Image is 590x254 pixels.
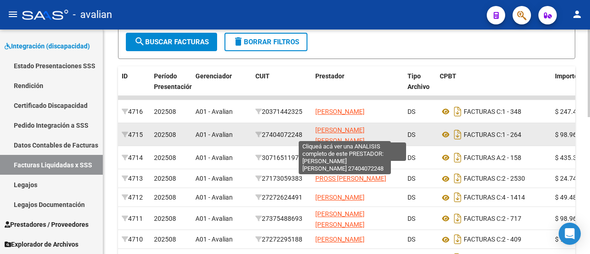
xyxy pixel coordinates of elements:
[154,175,176,182] span: 202508
[436,66,551,107] datatable-header-cell: CPBT
[315,126,365,144] span: [PERSON_NAME] [PERSON_NAME]
[452,127,464,142] i: Descargar documento
[555,215,589,222] span: $ 98.964,88
[407,175,415,182] span: DS
[255,192,308,203] div: 27272624491
[559,223,581,245] div: Open Intercom Messenger
[440,211,548,226] div: 2 - 717
[452,150,464,165] i: Descargar documento
[154,72,193,90] span: Período Presentación
[312,66,404,107] datatable-header-cell: Prestador
[122,72,128,80] span: ID
[195,108,233,115] span: A01 - Avalian
[195,194,233,201] span: A01 - Avalian
[404,66,436,107] datatable-header-cell: Tipo Archivo
[464,236,502,243] span: FACTURAS C:
[452,211,464,226] i: Descargar documento
[464,215,502,222] span: FACTURAS C:
[122,192,147,203] div: 4712
[255,72,270,80] span: CUIT
[154,108,176,115] span: 202508
[407,131,415,138] span: DS
[122,106,147,117] div: 4716
[572,9,583,20] mat-icon: person
[464,194,502,201] span: FACTURAS C:
[150,66,192,107] datatable-header-cell: Período Presentación
[315,149,390,167] span: DRAGUA SOCIEDAD POR ACCIONES SIMPLIFICADA
[154,215,176,222] span: 202508
[555,131,589,138] span: $ 98.964,88
[195,131,233,138] span: A01 - Avalian
[118,66,150,107] datatable-header-cell: ID
[464,108,502,115] span: FACTURAS C:
[440,150,548,165] div: 2 - 158
[407,72,430,90] span: Tipo Archivo
[126,33,217,51] button: Buscar Facturas
[122,213,147,224] div: 4711
[255,106,308,117] div: 20371442325
[440,127,548,142] div: 1 - 264
[154,236,176,243] span: 202508
[5,219,88,230] span: Prestadores / Proveedores
[233,38,299,46] span: Borrar Filtros
[440,190,548,205] div: 4 - 1414
[122,173,147,184] div: 4713
[315,175,386,182] span: PROSS [PERSON_NAME]
[195,175,233,182] span: A01 - Avalian
[440,104,548,119] div: 1 - 348
[407,154,415,161] span: DS
[255,130,308,140] div: 27404072248
[464,175,502,183] span: FACTURAS C:
[255,173,308,184] div: 27173059383
[122,234,147,245] div: 4710
[252,66,312,107] datatable-header-cell: CUIT
[407,194,415,201] span: DS
[195,72,232,80] span: Gerenciador
[154,154,176,161] span: 202508
[407,108,415,115] span: DS
[134,36,145,47] mat-icon: search
[195,236,233,243] span: A01 - Avalian
[224,33,307,51] button: Borrar Filtros
[464,154,502,161] span: FACTURAS A:
[440,232,548,247] div: 2 - 409
[315,194,365,201] span: [PERSON_NAME]
[7,9,18,20] mat-icon: menu
[452,190,464,205] i: Descargar documento
[5,41,90,51] span: Integración (discapacidad)
[122,130,147,140] div: 4715
[73,5,112,25] span: - avalian
[5,239,78,249] span: Explorador de Archivos
[195,154,233,161] span: A01 - Avalian
[555,194,589,201] span: $ 49.482,44
[255,213,308,224] div: 27375488693
[464,131,502,138] span: FACTURAS C:
[122,153,147,163] div: 4714
[315,72,344,80] span: Prestador
[440,72,456,80] span: CPBT
[452,171,464,186] i: Descargar documento
[315,210,365,228] span: [PERSON_NAME] [PERSON_NAME]
[407,215,415,222] span: DS
[192,66,252,107] datatable-header-cell: Gerenciador
[233,36,244,47] mat-icon: delete
[255,153,308,163] div: 30716511975
[134,38,209,46] span: Buscar Facturas
[440,171,548,186] div: 2 - 2530
[315,236,365,243] span: [PERSON_NAME]
[407,236,415,243] span: DS
[555,236,589,243] span: $ 98.964,88
[452,104,464,119] i: Descargar documento
[195,215,233,222] span: A01 - Avalian
[154,131,176,138] span: 202508
[452,232,464,247] i: Descargar documento
[315,108,365,115] span: [PERSON_NAME]
[555,175,589,182] span: $ 24.741,22
[255,234,308,245] div: 27272295188
[154,194,176,201] span: 202508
